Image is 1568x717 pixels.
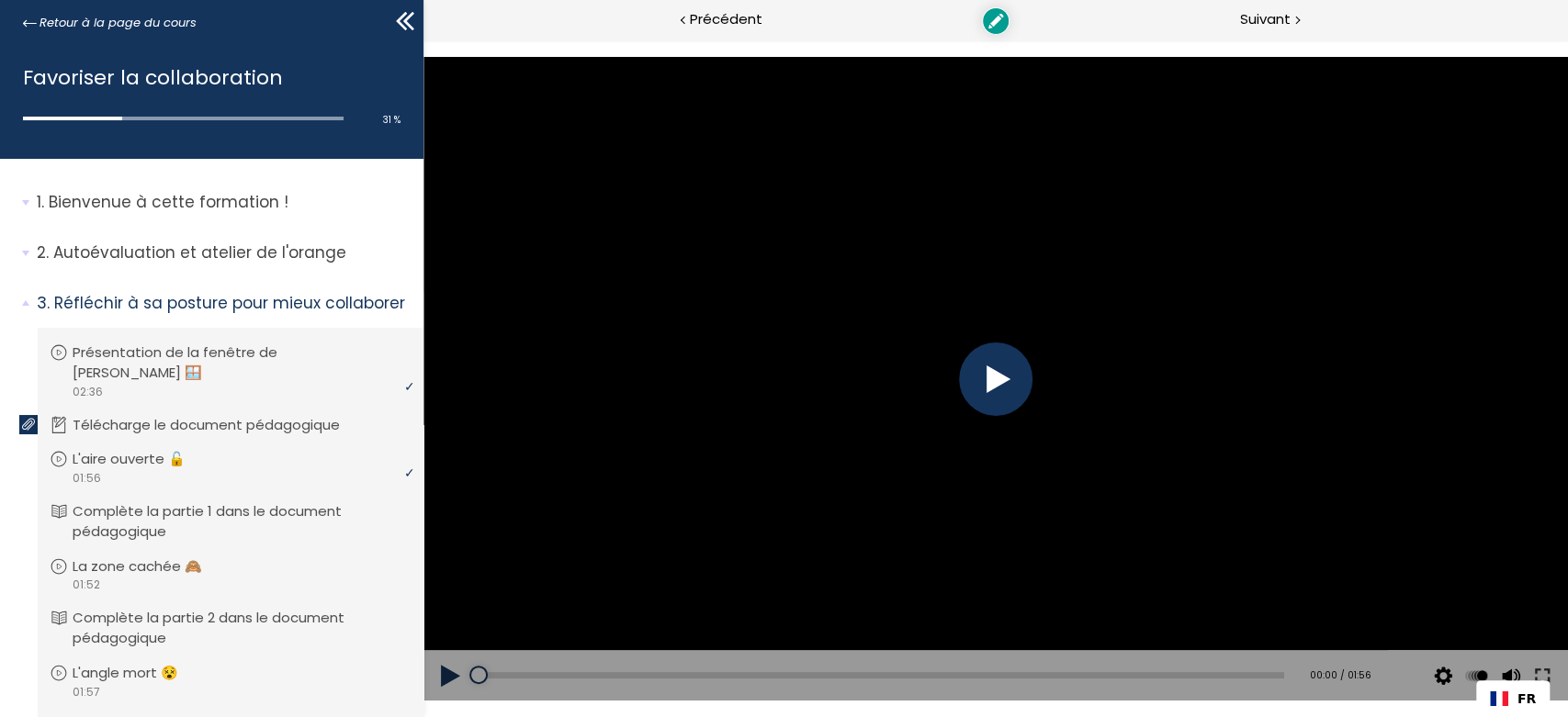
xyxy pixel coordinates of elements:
button: Volume [1072,610,1100,661]
p: Présentation de la fenêtre de [PERSON_NAME] 🪟 [73,342,407,383]
span: 02:36 [72,384,103,400]
span: 01:56 [72,470,101,487]
a: Retour à la page du cours [23,13,197,33]
p: Télécharge le document pédagogique [73,415,367,435]
div: Modifier la vitesse de lecture [1036,610,1069,661]
span: 31 % [383,113,400,127]
p: La zone cachée 🙈 [73,556,230,577]
span: Retour à la page du cours [39,13,197,33]
p: Réfléchir à sa posture pour mieux collaborer [37,292,410,315]
p: Complète la partie 1 dans le document pédagogique [73,501,407,542]
span: 3. [37,292,50,315]
span: 01:57 [72,684,100,700]
span: Précédent [690,8,762,31]
h1: Favoriser la collaboration [23,62,391,94]
a: FR [1490,691,1536,706]
div: 00:00 / 01:56 [877,627,948,643]
p: Complète la partie 2 dans le document pédagogique [73,608,407,648]
p: L'angle mort 😵 [73,663,206,683]
p: Bienvenue à cette formation ! [37,191,410,214]
span: 1. [37,191,44,214]
div: Language selected: Français [1476,680,1550,717]
button: Play back rate [1039,610,1066,661]
div: Language Switcher [1476,680,1550,717]
p: L'aire ouverte 🔓 [73,449,213,469]
button: Video quality [1006,610,1033,661]
span: 2. [37,241,49,264]
span: 01:52 [72,577,100,593]
p: Autoévaluation et atelier de l'orange [37,241,410,264]
img: Français flag [1490,691,1508,706]
span: Suivant [1240,8,1291,31]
